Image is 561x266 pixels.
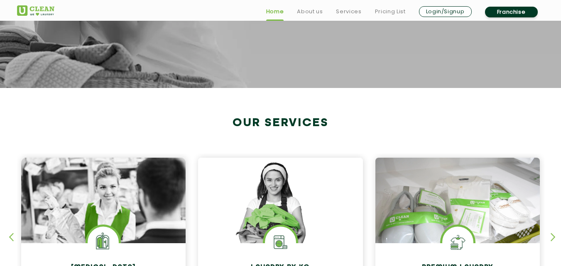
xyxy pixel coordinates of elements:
[375,7,406,17] a: Pricing List
[17,116,544,130] h2: Our Services
[485,7,538,17] a: Franchise
[88,227,119,258] img: Laundry Services near me
[265,227,296,258] img: laundry washing machine
[336,7,361,17] a: Services
[419,6,472,17] a: Login/Signup
[266,7,284,17] a: Home
[442,227,473,258] img: Shoes Cleaning
[17,5,54,16] img: UClean Laundry and Dry Cleaning
[297,7,323,17] a: About us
